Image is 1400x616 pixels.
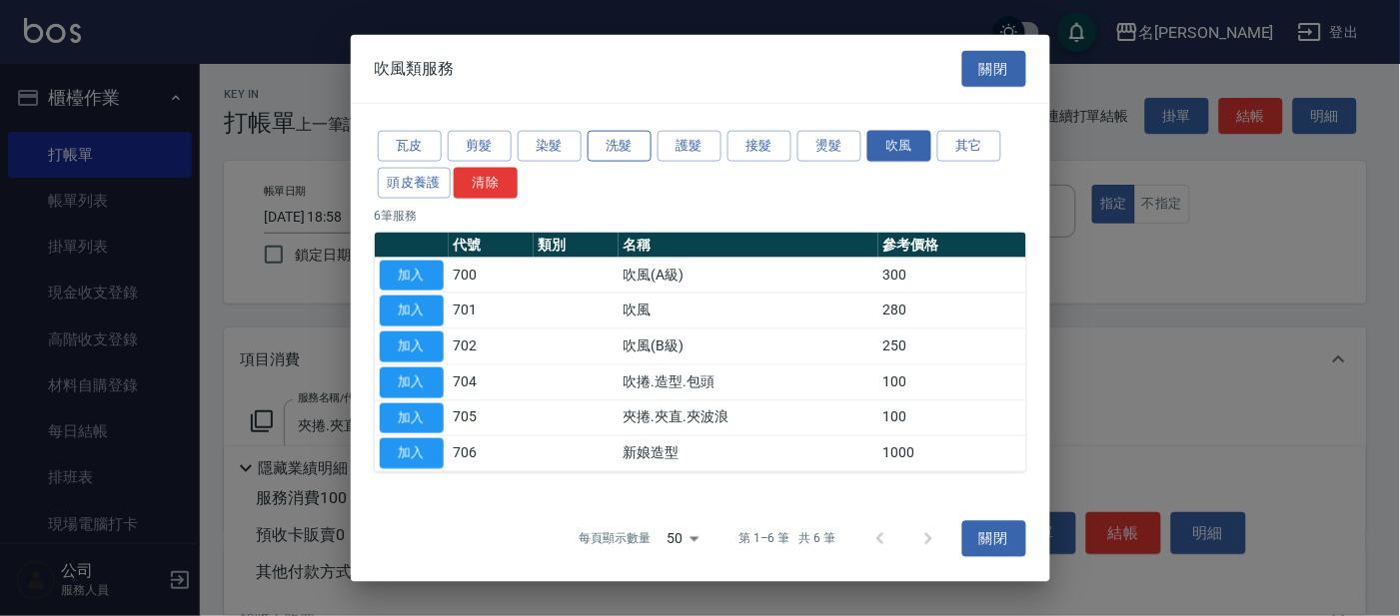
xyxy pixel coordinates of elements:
button: 頭皮養護 [378,167,452,198]
button: 剪髮 [448,131,512,162]
td: 701 [449,293,534,328]
td: 280 [878,293,1026,328]
td: 704 [449,364,534,400]
button: 其它 [937,131,1001,162]
p: 每頁顯示數量 [579,530,651,548]
td: 706 [449,435,534,471]
td: 100 [878,364,1026,400]
button: 加入 [380,438,444,469]
td: 新娘造型 [619,435,878,471]
td: 吹風(A級) [619,258,878,294]
button: 加入 [380,296,444,326]
td: 夾捲.夾直.夾波浪 [619,400,878,436]
td: 300 [878,258,1026,294]
button: 染髮 [518,131,582,162]
th: 代號 [449,232,534,258]
td: 702 [449,328,534,364]
button: 加入 [380,260,444,291]
td: 700 [449,258,534,294]
span: 吹風類服務 [375,58,455,78]
th: 參考價格 [878,232,1026,258]
p: 6 筆服務 [375,206,1026,224]
td: 吹風 [619,293,878,328]
p: 第 1–6 筆 共 6 筆 [738,530,835,548]
button: 洗髮 [588,131,652,162]
td: 705 [449,400,534,436]
button: 接髮 [727,131,791,162]
button: 吹風 [867,131,931,162]
button: 加入 [380,402,444,433]
td: 100 [878,400,1026,436]
td: 吹風(B級) [619,328,878,364]
td: 1000 [878,435,1026,471]
td: 250 [878,328,1026,364]
button: 燙髮 [797,131,861,162]
button: 瓦皮 [378,131,442,162]
div: 50 [659,512,706,566]
th: 類別 [534,232,619,258]
td: 吹捲.造型.包頭 [619,364,878,400]
button: 關閉 [962,521,1026,558]
button: 加入 [380,366,444,397]
button: 護髮 [658,131,721,162]
button: 加入 [380,331,444,362]
button: 關閉 [962,50,1026,87]
button: 清除 [454,167,518,198]
th: 名稱 [619,232,878,258]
